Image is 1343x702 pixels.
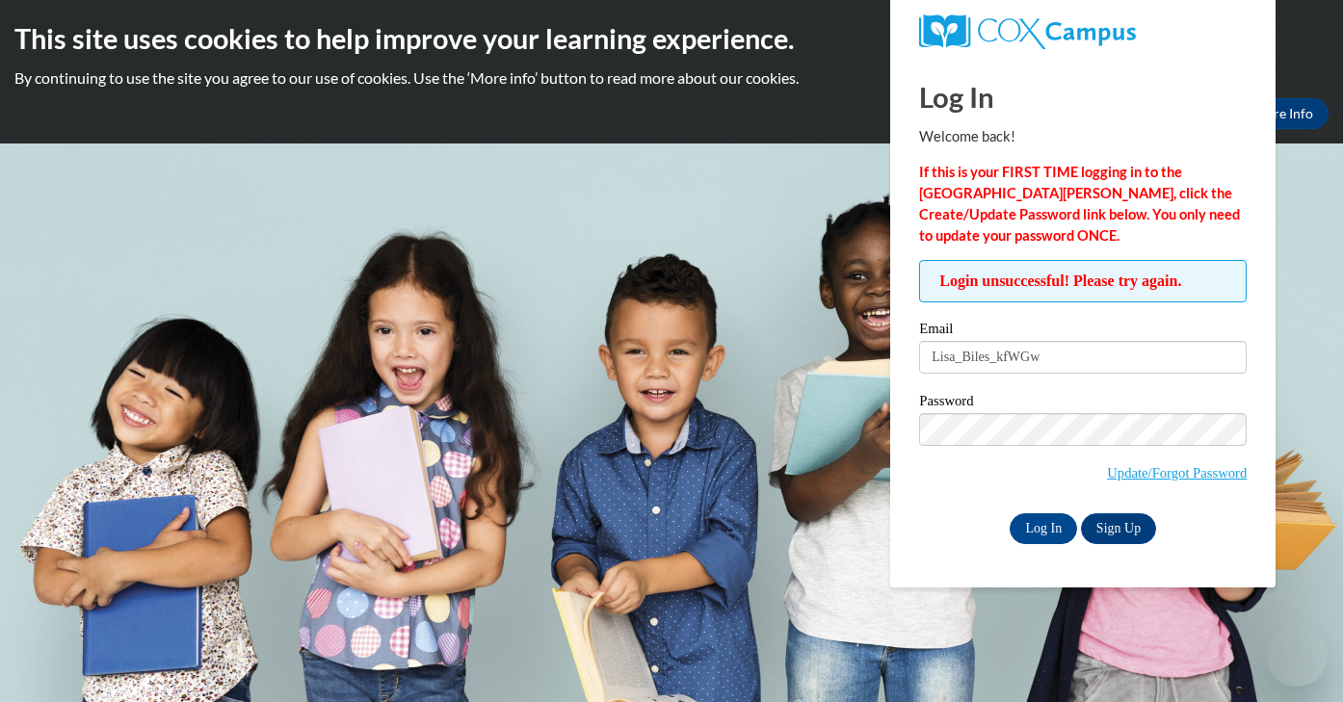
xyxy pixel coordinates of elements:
strong: If this is your FIRST TIME logging in to the [GEOGRAPHIC_DATA][PERSON_NAME], click the Create/Upd... [919,164,1240,244]
a: Update/Forgot Password [1107,465,1247,481]
input: Log In [1010,513,1077,544]
p: Welcome back! [919,126,1247,147]
a: COX Campus [919,14,1247,49]
h2: This site uses cookies to help improve your learning experience. [14,19,1329,58]
p: By continuing to use the site you agree to our use of cookies. Use the ‘More info’ button to read... [14,67,1329,89]
iframe: Button to launch messaging window [1266,625,1328,687]
label: Password [919,394,1247,413]
h1: Log In [919,77,1247,117]
span: Login unsuccessful! Please try again. [919,260,1247,302]
img: COX Campus [919,14,1135,49]
a: Sign Up [1081,513,1156,544]
a: More Info [1238,98,1329,129]
label: Email [919,322,1247,341]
